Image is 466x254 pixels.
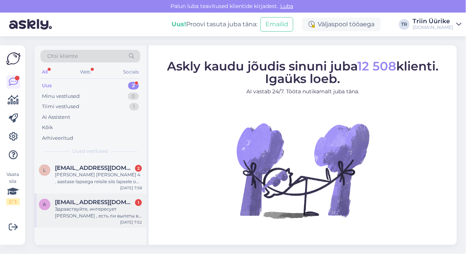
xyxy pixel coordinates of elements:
[42,124,53,131] div: Kõik
[128,82,139,89] div: 2
[47,52,78,60] span: Otsi kliente
[55,206,142,219] div: Здравствуйте, интересует [PERSON_NAME] , есть ли вылеты в декабре ?
[172,21,186,28] b: Uus!
[79,67,92,77] div: Web
[73,148,108,155] span: Uued vestlused
[399,19,410,30] div: TR
[278,3,296,10] span: Luba
[413,24,453,30] div: [DOMAIN_NAME]
[413,18,453,24] div: Triin Üürike
[42,93,80,100] div: Minu vestlused
[120,219,142,225] div: [DATE] 7:52
[42,134,73,142] div: Arhiveeritud
[129,103,139,110] div: 1
[120,185,142,191] div: [DATE] 7:58
[55,165,134,171] span: liisa_loor@hotmail.com
[55,171,142,185] div: [PERSON_NAME] [PERSON_NAME] 4 . aastase lapsega reisile siis lapsele on ka täishind?
[172,20,257,29] div: Proovi tasuta juba täna:
[6,51,21,66] img: Askly Logo
[167,59,439,86] span: Askly kaudu jõudis sinuni juba klienti. Igaüks loeb.
[128,93,139,100] div: 0
[135,165,142,172] div: 2
[357,59,396,73] span: 12 508
[302,18,381,31] div: Väljaspool tööaega
[167,88,439,96] p: AI vastab 24/7. Tööta nutikamalt juba täna.
[413,18,461,30] a: Triin Üürike[DOMAIN_NAME]
[260,17,293,32] button: Emailid
[234,102,371,239] img: No Chat active
[6,198,20,205] div: 2 / 3
[42,103,79,110] div: Tiimi vestlused
[43,167,46,173] span: l
[42,82,52,89] div: Uus
[43,201,47,207] span: A
[6,171,20,205] div: Vaata siia
[122,67,140,77] div: Socials
[42,113,70,121] div: AI Assistent
[40,67,49,77] div: All
[135,199,142,206] div: 1
[55,199,134,206] span: Annasudorgina92@inbox.ru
